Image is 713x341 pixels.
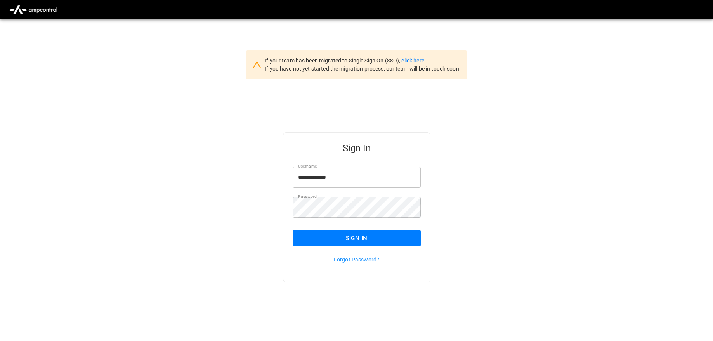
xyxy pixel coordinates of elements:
[293,256,421,263] p: Forgot Password?
[293,142,421,154] h5: Sign In
[265,66,461,72] span: If you have not yet started the migration process, our team will be in touch soon.
[6,2,61,17] img: ampcontrol.io logo
[265,57,401,64] span: If your team has been migrated to Single Sign On (SSO),
[298,194,317,200] label: Password
[293,230,421,246] button: Sign In
[298,163,317,170] label: Username
[401,57,425,64] a: click here.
